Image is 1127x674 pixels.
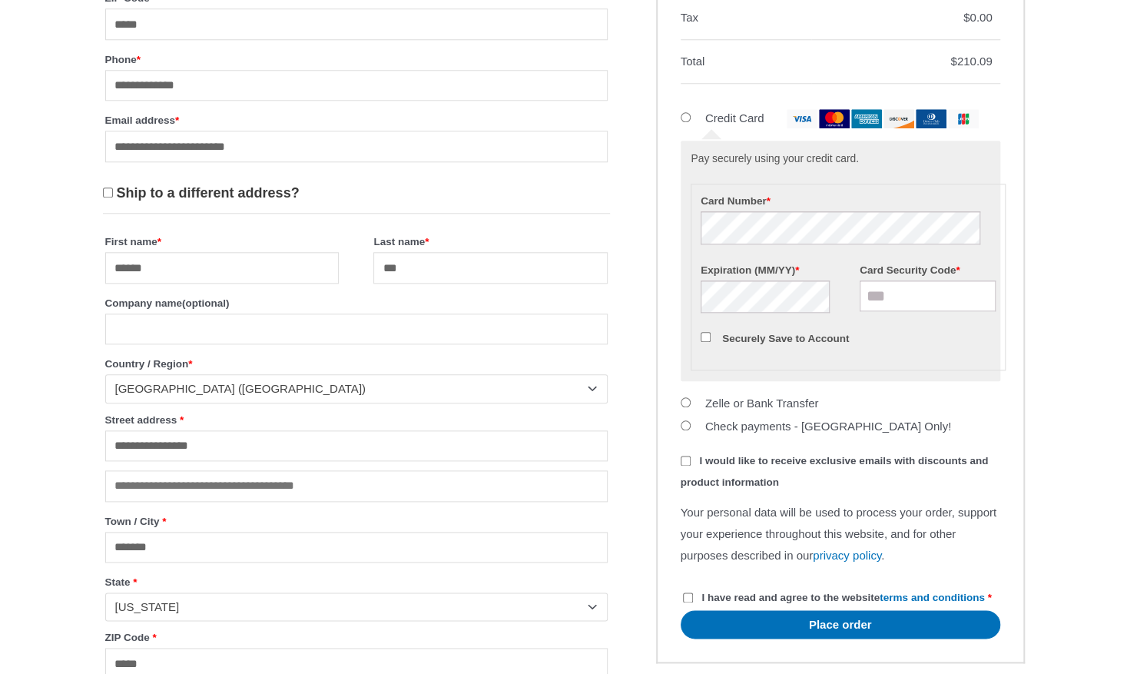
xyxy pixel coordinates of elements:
span: $ [950,55,956,68]
bdi: 210.09 [950,55,992,68]
abbr: required [987,592,991,603]
label: Expiration (MM/YY) [701,260,837,281]
label: First name [105,231,339,252]
img: visa [787,109,817,128]
label: Email address [105,110,608,131]
img: dinersclub [916,109,946,128]
label: Last name [373,231,607,252]
th: Total [681,40,812,84]
span: $ [963,11,970,24]
span: (optional) [182,297,229,309]
input: Ship to a different address? [103,188,113,198]
span: I would like to receive exclusive emails with discounts and product information [681,455,989,488]
label: Card Security Code [860,260,996,281]
p: Your personal data will be used to process your order, support your experience throughout this we... [681,502,1000,566]
label: Town / City [105,511,608,532]
span: United States (US) [115,381,584,397]
label: State [105,572,608,593]
span: Ship to a different address? [117,185,300,201]
button: Place order [681,610,1000,639]
img: amex [851,109,882,128]
span: State [105,593,608,621]
input: I would like to receive exclusive emails with discounts and product information [681,456,691,466]
span: Washington [115,599,584,615]
label: Zelle or Bank Transfer [705,397,819,410]
label: Check payments - [GEOGRAPHIC_DATA] Only! [705,420,951,433]
span: Country / Region [105,374,608,403]
a: privacy policy [813,549,881,562]
label: Country / Region [105,354,608,374]
p: Pay securely using your credit card. [691,151,989,168]
label: ZIP Code [105,627,608,648]
bdi: 0.00 [963,11,993,24]
input: I have read and agree to the websiteterms and conditions * [683,593,693,603]
img: discover [883,109,914,128]
label: Securely Save to Account [722,333,849,344]
label: Company name [105,293,608,314]
span: I have read and agree to the website [701,592,984,603]
img: jcb [948,109,979,128]
img: mastercard [819,109,850,128]
label: Credit Card [705,111,979,125]
fieldset: Payment Info [691,184,1006,370]
label: Card Number [701,191,996,211]
a: terms and conditions [880,592,985,603]
label: Phone [105,49,608,70]
label: Street address [105,410,608,430]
